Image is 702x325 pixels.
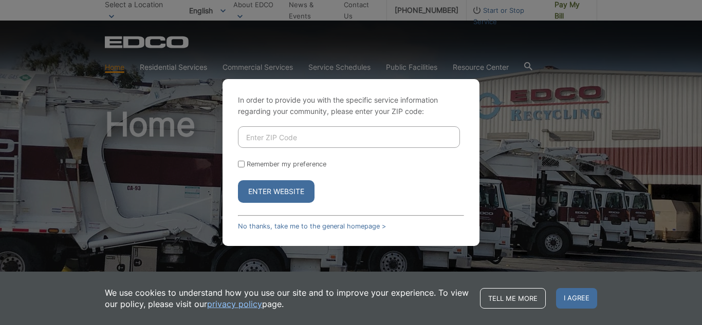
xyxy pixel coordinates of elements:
[105,287,470,310] p: We use cookies to understand how you use our site and to improve your experience. To view our pol...
[207,298,262,310] a: privacy policy
[556,288,597,309] span: I agree
[247,160,326,168] label: Remember my preference
[238,94,464,117] p: In order to provide you with the specific service information regarding your community, please en...
[480,288,546,309] a: Tell me more
[238,222,386,230] a: No thanks, take me to the general homepage >
[238,180,315,203] button: Enter Website
[238,126,460,148] input: Enter ZIP Code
